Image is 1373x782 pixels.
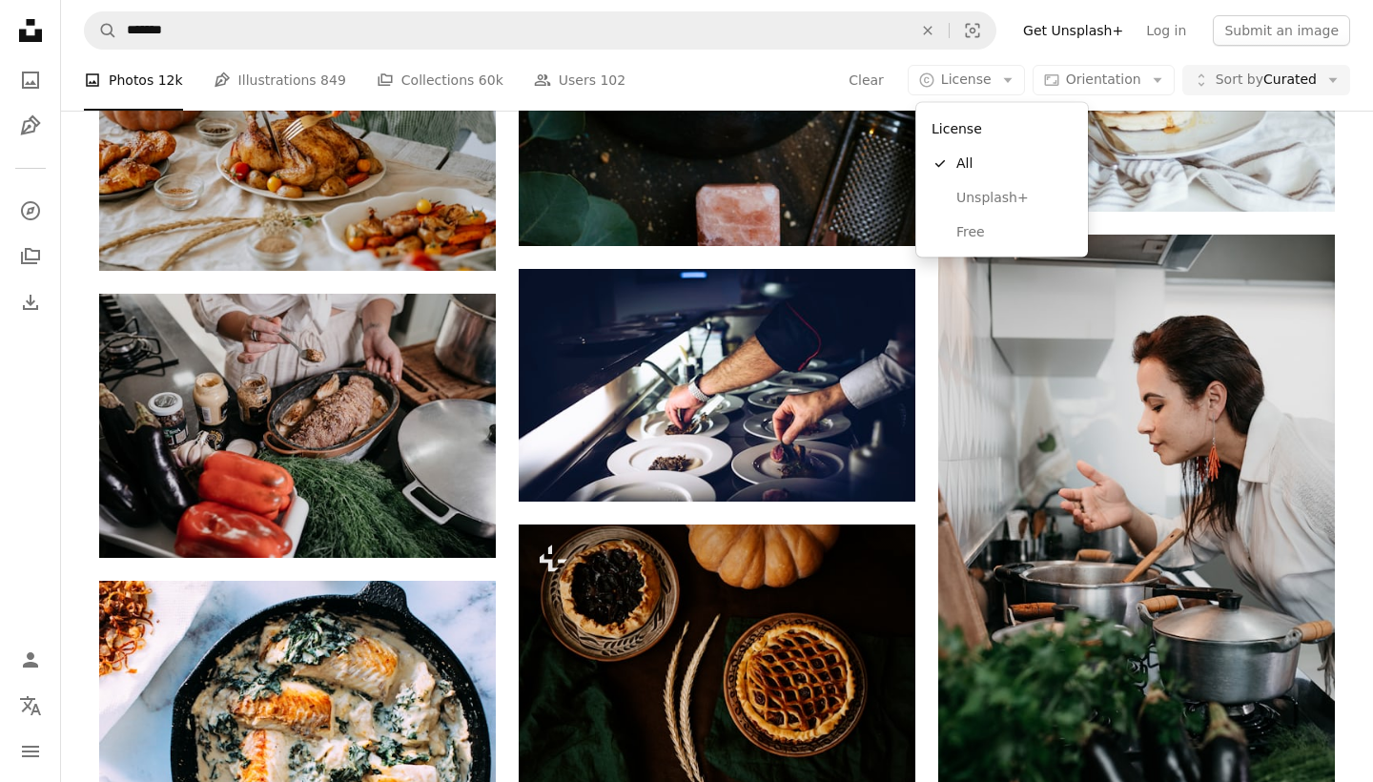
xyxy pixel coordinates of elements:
[908,65,1025,95] button: License
[956,154,1073,174] span: All
[916,103,1088,257] div: License
[924,111,1080,147] div: License
[956,188,1073,207] span: Unsplash+
[941,72,992,87] span: License
[956,222,1073,241] span: Free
